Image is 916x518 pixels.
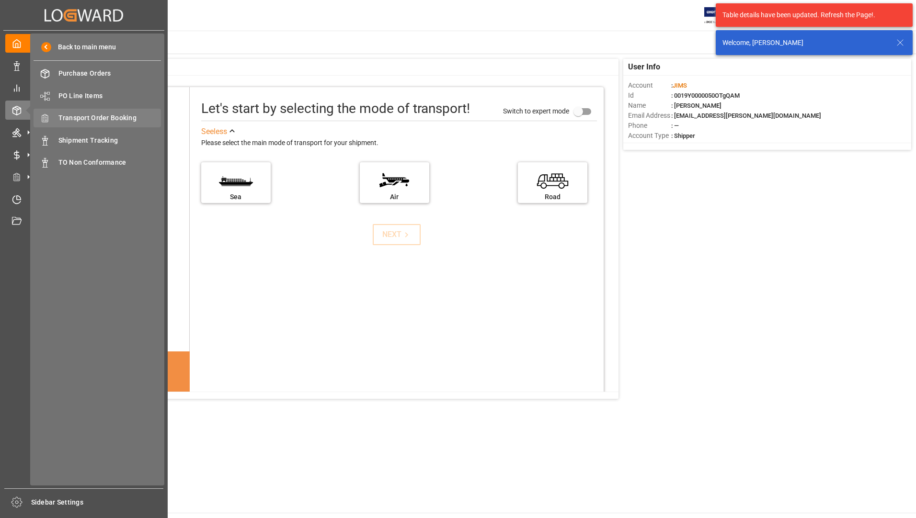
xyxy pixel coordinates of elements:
[201,126,227,137] div: See less
[628,111,671,121] span: Email Address
[58,135,161,146] span: Shipment Tracking
[34,109,161,127] a: Transport Order Booking
[31,497,164,507] span: Sidebar Settings
[34,64,161,83] a: Purchase Orders
[671,112,821,119] span: : [EMAIL_ADDRESS][PERSON_NAME][DOMAIN_NAME]
[58,91,161,101] span: PO Line Items
[382,229,412,240] div: NEXT
[671,132,695,139] span: : Shipper
[51,42,116,52] span: Back to main menu
[503,107,569,114] span: Switch to expert mode
[671,92,740,99] span: : 0019Y0000050OTgQAM
[722,38,887,48] div: Welcome, [PERSON_NAME]
[373,224,421,245] button: NEXT
[58,68,161,79] span: Purchase Orders
[201,99,470,119] div: Let's start by selecting the mode of transport!
[673,82,687,89] span: JIMS
[671,82,687,89] span: :
[34,86,161,105] a: PO Line Items
[628,61,660,73] span: User Info
[704,7,737,24] img: Exertis%20JAM%20-%20Email%20Logo.jpg_1722504956.jpg
[34,131,161,149] a: Shipment Tracking
[34,153,161,172] a: TO Non Conformance
[628,121,671,131] span: Phone
[523,192,583,202] div: Road
[5,212,162,231] a: Document Management
[201,137,597,149] div: Please select the main mode of transport for your shipment.
[206,192,266,202] div: Sea
[365,192,424,202] div: Air
[58,113,161,123] span: Transport Order Booking
[628,131,671,141] span: Account Type
[628,101,671,111] span: Name
[5,79,162,97] a: My Reports
[628,80,671,90] span: Account
[671,122,679,129] span: : —
[671,102,721,109] span: : [PERSON_NAME]
[58,158,161,168] span: TO Non Conformance
[5,34,162,53] a: My Cockpit
[722,10,899,20] div: Table details have been updated. Refresh the Page!.
[5,56,162,75] a: Data Management
[5,190,162,208] a: Timeslot Management V2
[628,90,671,101] span: Id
